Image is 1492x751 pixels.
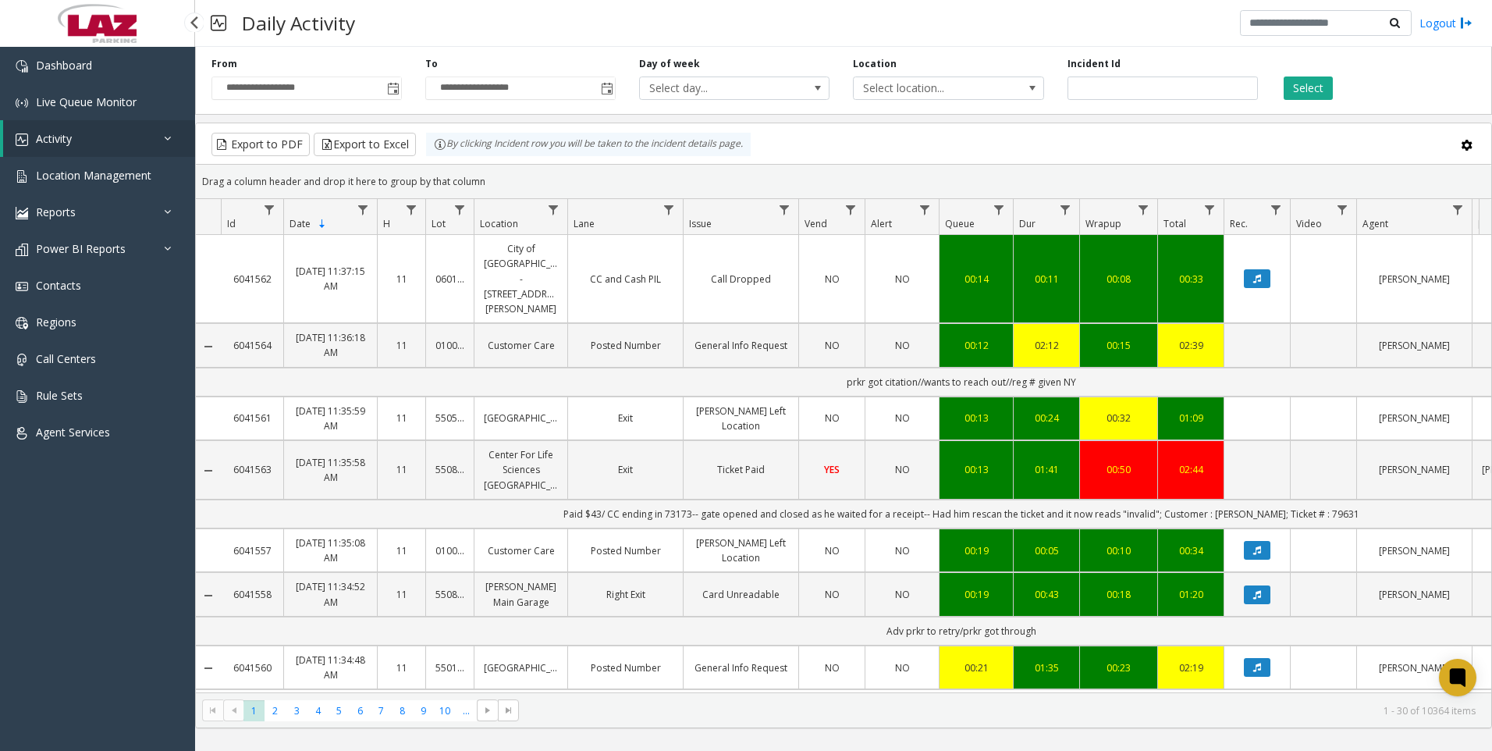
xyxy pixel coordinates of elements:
a: 00:14 [949,272,1004,287]
a: 00:11 [1023,272,1070,287]
a: [PERSON_NAME] [1366,660,1462,675]
h3: Daily Activity [234,4,363,42]
a: [PERSON_NAME] [1366,462,1462,477]
a: NO [875,587,929,602]
a: 550801 [435,587,464,602]
span: NO [825,544,840,557]
a: 060130 [435,272,464,287]
span: Issue [689,217,712,230]
span: Location [480,217,518,230]
span: Power BI Reports [36,241,126,256]
a: Exit [577,462,673,477]
label: To [425,57,438,71]
img: 'icon' [16,317,28,329]
span: Go to the next page [477,699,498,721]
a: 11 [387,543,416,558]
a: 00:33 [1167,272,1214,287]
div: 02:19 [1167,660,1214,675]
a: Agent Filter Menu [1448,199,1469,220]
a: Alert Filter Menu [915,199,936,220]
img: pageIcon [211,4,226,42]
a: 00:19 [949,543,1004,558]
a: 02:39 [1167,338,1214,353]
div: 00:34 [1167,543,1214,558]
span: Page 11 [456,700,477,721]
span: Rule Sets [36,388,83,403]
a: Issue Filter Menu [774,199,795,220]
a: Date Filter Menu [353,199,374,220]
span: Dur [1019,217,1036,230]
span: Select location... [854,77,1005,99]
span: NO [825,339,840,352]
div: 01:41 [1023,462,1070,477]
a: 01:09 [1167,411,1214,425]
a: 6041562 [230,272,274,287]
a: Video Filter Menu [1332,199,1353,220]
a: Lane Filter Menu [659,199,680,220]
span: Date [290,217,311,230]
img: 'icon' [16,244,28,256]
span: Toggle popup [598,77,615,99]
a: 00:15 [1089,338,1148,353]
a: Lot Filter Menu [449,199,471,220]
a: Logout [1419,15,1472,31]
img: 'icon' [16,97,28,109]
button: Export to PDF [211,133,310,156]
div: 00:19 [949,587,1004,602]
a: NO [808,660,855,675]
a: [PERSON_NAME] [1366,587,1462,602]
a: [DATE] 11:34:48 AM [293,653,368,682]
a: Collapse Details [196,340,221,353]
a: Dur Filter Menu [1055,199,1076,220]
a: 00:13 [949,411,1004,425]
span: YES [824,463,840,476]
span: Regions [36,315,76,329]
a: NO [808,587,855,602]
span: Sortable [316,218,329,230]
span: NO [825,588,840,601]
span: Call Centers [36,351,96,366]
a: 00:23 [1089,660,1148,675]
span: NO [825,661,840,674]
a: 00:43 [1023,587,1070,602]
kendo-pager-info: 1 - 30 of 10364 items [528,704,1476,717]
span: Video [1296,217,1322,230]
div: 00:08 [1089,272,1148,287]
img: 'icon' [16,280,28,293]
label: Location [853,57,897,71]
span: Rec. [1230,217,1248,230]
a: NO [808,272,855,287]
span: Queue [945,217,975,230]
div: 00:32 [1089,411,1148,425]
img: 'icon' [16,170,28,183]
div: 00:50 [1089,462,1148,477]
label: Day of week [639,57,700,71]
div: 00:10 [1089,543,1148,558]
div: 00:13 [949,462,1004,477]
a: [GEOGRAPHIC_DATA] [484,660,558,675]
a: 6041561 [230,411,274,425]
span: Page 7 [371,700,392,721]
a: 010016 [435,543,464,558]
span: Page 9 [413,700,434,721]
a: [GEOGRAPHIC_DATA] [484,411,558,425]
span: Page 6 [350,700,371,721]
a: NO [875,272,929,287]
a: 11 [387,411,416,425]
div: 00:12 [949,338,1004,353]
a: [PERSON_NAME] [1366,543,1462,558]
div: 02:12 [1023,338,1070,353]
a: 550570 [435,411,464,425]
img: 'icon' [16,390,28,403]
span: NO [825,272,840,286]
a: [PERSON_NAME] Main Garage [484,579,558,609]
a: [PERSON_NAME] [1366,411,1462,425]
a: 01:20 [1167,587,1214,602]
span: Agent Services [36,425,110,440]
span: Page 1 [243,700,265,721]
div: 00:05 [1023,543,1070,558]
a: 6041560 [230,660,274,675]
